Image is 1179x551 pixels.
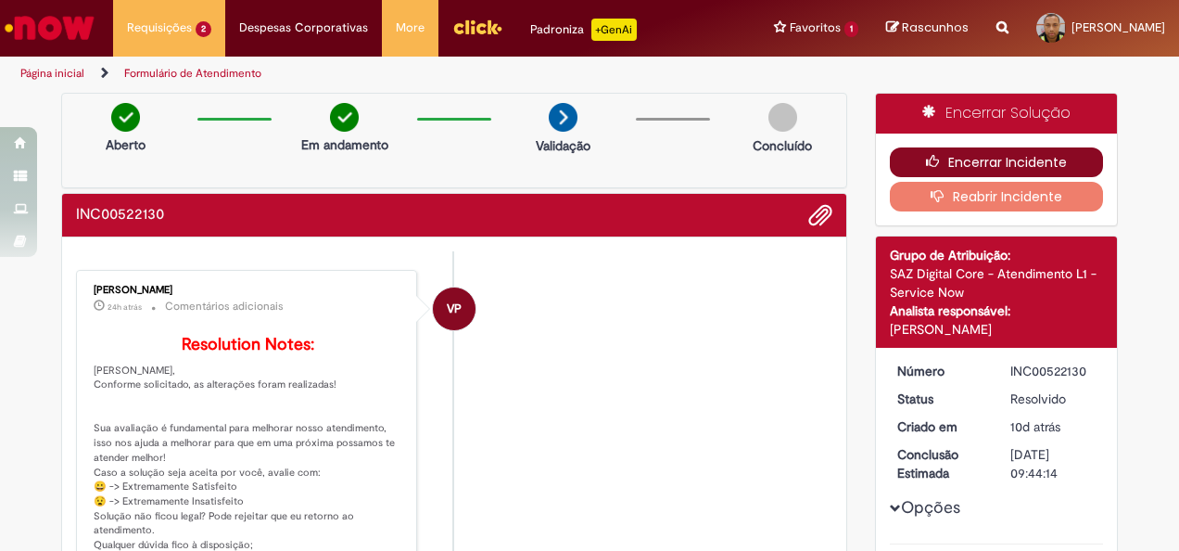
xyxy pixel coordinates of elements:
dt: Número [883,362,997,380]
span: Favoritos [790,19,841,37]
div: [DATE] 09:44:14 [1010,445,1097,482]
p: +GenAi [591,19,637,41]
small: Comentários adicionais [165,299,284,314]
p: Aberto [106,135,146,154]
button: Encerrar Incidente [890,147,1104,177]
a: Página inicial [20,66,84,81]
dt: Status [883,390,997,408]
div: Grupo de Atribuição: [890,246,1104,264]
img: arrow-next.png [549,103,577,132]
a: Rascunhos [886,19,969,37]
time: 18/08/2025 16:44:14 [1010,418,1060,435]
h2: INC00522130 Histórico de tíquete [76,207,164,224]
div: Victor Pasqual [433,288,475,330]
div: Encerrar Solução [876,94,1118,134]
dt: Criado em [883,417,997,436]
img: click_logo_yellow_360x200.png [452,13,502,41]
dt: Conclusão Estimada [883,445,997,482]
p: Em andamento [301,135,388,154]
span: 24h atrás [108,301,142,313]
span: [PERSON_NAME] [1071,19,1165,35]
span: VP [447,287,462,331]
a: Formulário de Atendimento [124,66,261,81]
button: Adicionar anexos [808,203,832,227]
span: 10d atrás [1010,418,1060,435]
div: Padroniza [530,19,637,41]
span: 1 [844,21,858,37]
div: [PERSON_NAME] [890,320,1104,339]
div: Resolvido [1010,390,1097,408]
img: img-circle-grey.png [768,103,797,132]
img: check-circle-green.png [111,103,140,132]
span: 2 [196,21,211,37]
img: ServiceNow [2,9,97,46]
div: [PERSON_NAME] [94,285,402,296]
div: Analista responsável: [890,301,1104,320]
time: 26/08/2025 16:55:04 [108,301,142,313]
img: check-circle-green.png [330,103,359,132]
span: Despesas Corporativas [239,19,368,37]
p: Concluído [753,136,812,155]
button: Reabrir Incidente [890,182,1104,211]
p: Validação [536,136,590,155]
div: INC00522130 [1010,362,1097,380]
span: Rascunhos [902,19,969,36]
span: Requisições [127,19,192,37]
span: More [396,19,425,37]
div: 18/08/2025 16:44:14 [1010,417,1097,436]
div: SAZ Digital Core - Atendimento L1 - Service Now [890,264,1104,301]
ul: Trilhas de página [14,57,772,91]
b: Resolution Notes: [182,334,314,355]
